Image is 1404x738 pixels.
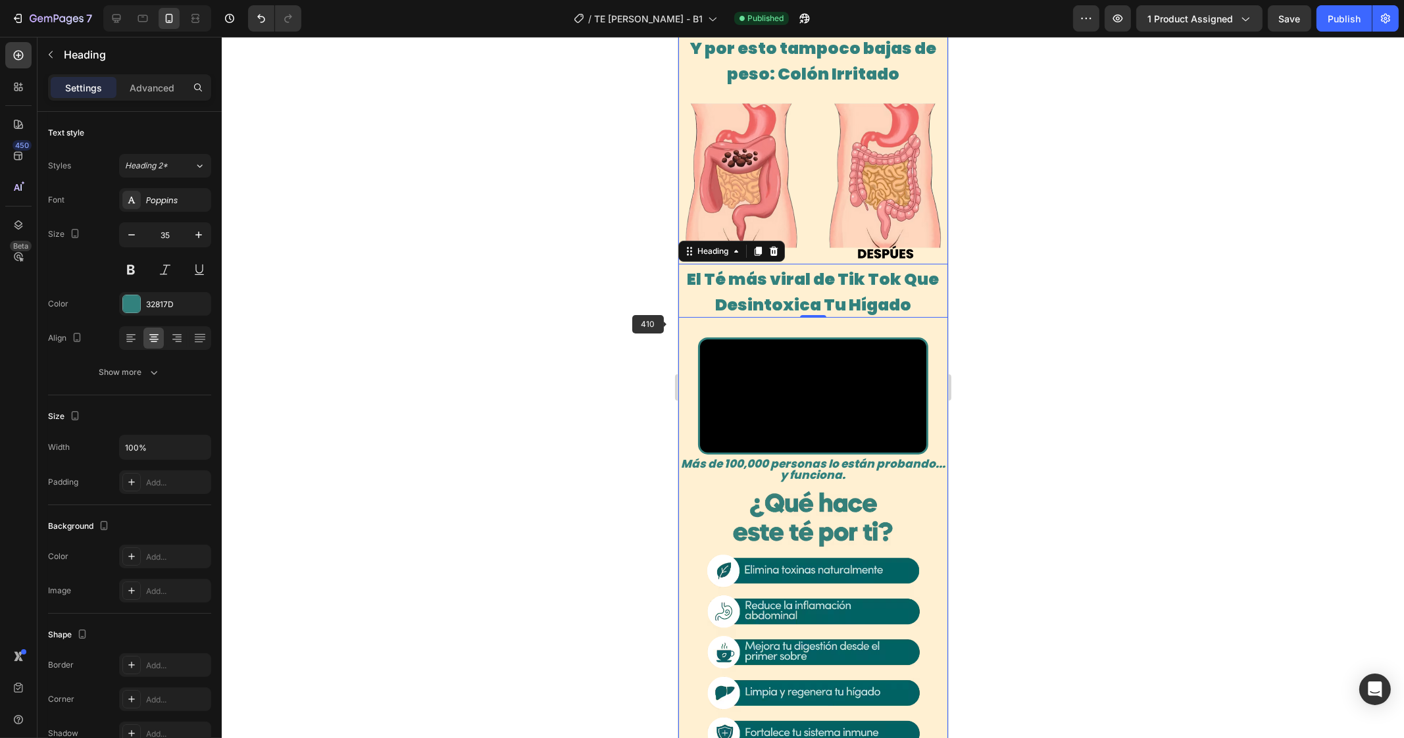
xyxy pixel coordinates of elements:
div: Size [48,226,83,243]
p: Settings [65,81,102,95]
div: Size [48,408,83,426]
div: Poppins [146,195,208,207]
div: Color [48,551,68,562]
div: Background [48,518,112,535]
div: Align [48,330,85,347]
button: Heading 2* [119,154,211,178]
div: Add... [146,551,208,563]
div: Corner [48,693,74,705]
div: 450 [13,140,32,151]
div: Styles [48,160,71,172]
input: Auto [120,435,211,459]
div: 32817D [146,299,208,310]
iframe: Design area [678,37,948,738]
div: Border [48,659,74,671]
button: Publish [1316,5,1372,32]
div: Color [48,298,68,310]
span: Save [1279,13,1301,24]
span: TE [PERSON_NAME] - B1 [594,12,703,26]
span: Published [747,12,784,24]
div: Add... [146,585,208,597]
p: 7 [86,11,92,26]
button: 7 [5,5,98,32]
div: Add... [146,477,208,489]
div: Show more [99,366,161,379]
div: Image [48,585,71,597]
button: 1 product assigned [1136,5,1263,32]
span: Heading 2* [125,160,168,172]
div: Text style [48,127,84,139]
div: Font [48,194,64,206]
div: Shape [48,626,90,644]
div: Padding [48,476,78,488]
div: Add... [146,694,208,706]
button: Save [1268,5,1311,32]
p: Advanced [130,81,174,95]
div: Open Intercom Messenger [1359,674,1391,705]
div: Undo/Redo [248,5,301,32]
div: Width [48,441,70,453]
span: 1 product assigned [1147,12,1233,26]
p: Heading [64,47,206,62]
div: Add... [146,660,208,672]
span: 410 [632,315,664,333]
div: Beta [10,241,32,251]
span: / [588,12,591,26]
button: Show more [48,360,211,384]
div: Publish [1328,12,1361,26]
